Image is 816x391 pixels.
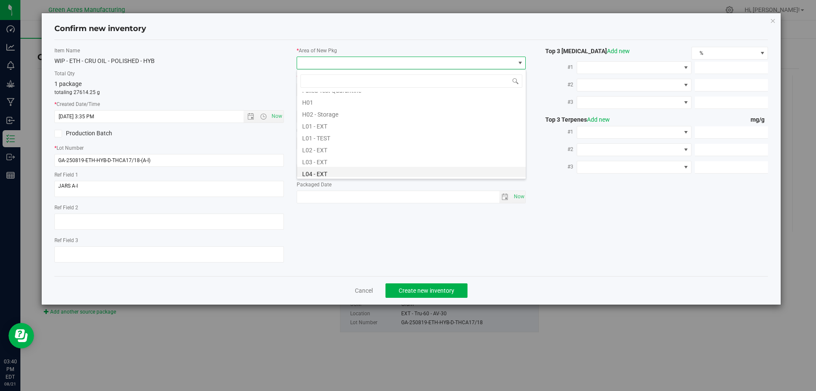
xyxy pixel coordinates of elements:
span: % [692,47,757,59]
span: Top 3 [MEDICAL_DATA] [538,48,630,54]
button: Create new inventory [385,283,467,298]
span: select [499,191,512,203]
a: Cancel [355,286,373,295]
span: Set Current date [269,110,284,123]
label: Ref Field 3 [54,237,284,244]
label: Item Name [54,47,284,54]
iframe: Resource center [8,323,34,348]
span: Open the time view [256,113,270,120]
span: 1 package [54,80,82,87]
label: #1 [538,60,577,75]
span: Set Current date [512,191,526,203]
label: Ref Field 1 [54,171,284,179]
label: Total Qty [54,70,284,77]
label: #2 [538,142,577,157]
label: Production Batch [54,129,163,138]
h4: Confirm new inventory [54,23,146,34]
a: Add new [607,48,630,54]
span: select [511,191,525,203]
label: #3 [538,159,577,174]
label: Created Date/Time [54,100,284,108]
label: Ref Field 2 [54,204,284,211]
label: Lot Number [54,144,284,152]
label: #2 [538,77,577,92]
p: totaling 27614.25 g [54,88,284,96]
div: WIP - ETH - CRU OIL - POLISHED - HYB [54,57,284,66]
span: Create new inventory [399,287,454,294]
a: Add new [587,116,610,123]
span: mg/g [751,116,768,123]
label: #1 [538,124,577,140]
span: Open the date view [244,113,258,120]
label: #3 [538,94,577,110]
span: Top 3 Terpenes [538,116,610,123]
label: Packaged Date [297,181,526,188]
label: Area of New Pkg [297,47,526,54]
